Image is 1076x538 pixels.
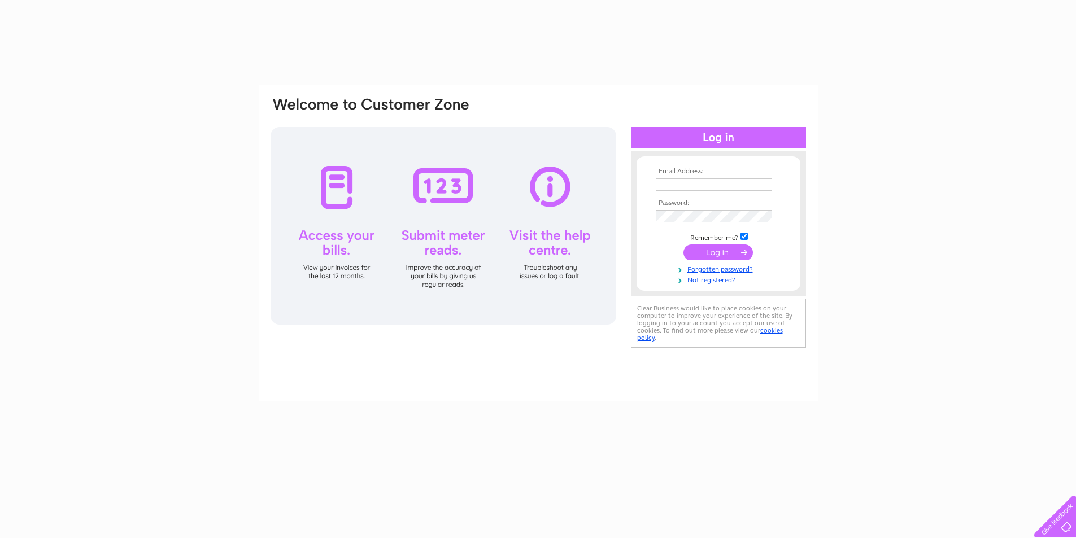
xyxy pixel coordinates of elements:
[656,263,784,274] a: Forgotten password?
[653,231,784,242] td: Remember me?
[637,326,783,342] a: cookies policy
[631,299,806,348] div: Clear Business would like to place cookies on your computer to improve your experience of the sit...
[656,274,784,285] a: Not registered?
[653,199,784,207] th: Password:
[683,244,753,260] input: Submit
[653,168,784,176] th: Email Address:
